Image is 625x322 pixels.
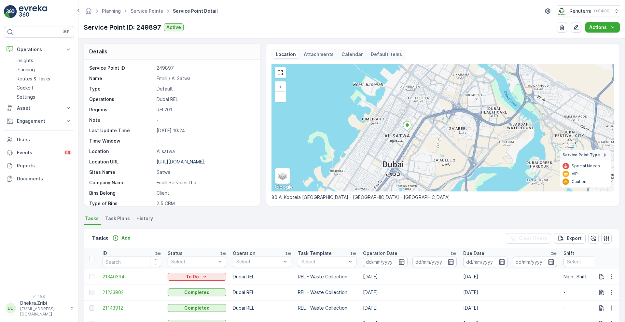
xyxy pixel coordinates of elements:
p: Insights [17,57,33,64]
p: ⌘B [63,29,70,35]
p: Completed [184,305,210,311]
p: ID [103,250,107,257]
p: Emrill Services LLc [157,179,254,186]
p: Type of Bins [89,200,154,207]
button: Active [164,23,184,31]
p: Operations [17,46,61,53]
div: Toggle Row Selected [89,305,94,311]
p: Operations [89,96,154,103]
p: Select [171,259,216,265]
a: Users [4,133,74,146]
p: Bins Belong [89,190,154,196]
p: Calendar [341,51,363,58]
a: 21233902 [103,289,161,296]
td: [DATE] [360,300,460,316]
img: logo [4,5,17,18]
td: Dubai REL [229,285,295,300]
a: Open this area in Google Maps (opens a new window) [273,183,295,191]
span: 21340394 [103,273,161,280]
a: Routes & Tasks [14,74,74,83]
p: 249897 [157,65,254,71]
p: ( +04:00 ) [594,8,611,14]
a: Documents [4,172,74,185]
td: [DATE] [460,285,560,300]
p: Engagement [17,118,61,124]
button: Export [554,233,586,244]
p: Default Items [371,51,402,58]
p: Completed [184,289,210,296]
p: Task Template [298,250,332,257]
img: logo_light-DOdMpM7g.png [19,5,47,18]
p: Operation Date [363,250,397,257]
p: Client [157,190,254,196]
p: Add [121,235,131,241]
td: REL - Waste Collection [295,300,360,316]
p: Default [157,86,254,92]
p: [URL][DOMAIN_NAME].. [157,159,207,164]
p: Al satwa [157,148,254,155]
p: Settings [17,94,35,100]
p: Service Point ID [89,65,154,71]
p: Routes & Tasks [17,76,50,82]
p: Satwa [157,169,254,175]
p: Dhekra.Zribi [20,300,67,306]
p: Renuterra [570,8,591,14]
a: Insights [14,56,74,65]
img: Screenshot_2024-07-26_at_13.33.01.png [557,7,567,15]
p: Reports [17,162,72,169]
input: dd/mm/yyyy [412,257,457,267]
p: VIP [572,171,578,176]
p: Select [301,259,346,265]
a: Planning [102,8,121,14]
button: Renuterra(+04:00) [557,5,620,17]
span: Service Point Type [562,152,600,158]
button: Clear Filters [506,233,551,244]
span: v 1.49.0 [4,295,74,299]
div: Toggle Row Selected [89,274,94,279]
p: Details [89,48,107,55]
p: 2.5 CBM [157,200,254,207]
a: Layers [275,169,290,183]
p: Company Name [89,179,154,186]
p: Note [89,117,154,123]
p: Type [89,86,154,92]
p: [EMAIL_ADDRESS][DOMAIN_NAME] [20,306,67,317]
p: Select [567,259,612,265]
input: dd/mm/yyyy [463,257,508,267]
td: REL - Waste Collection [295,285,360,300]
td: REL - Waste Collection [295,269,360,285]
p: Regions [89,106,154,113]
a: Cockpit [14,83,74,92]
p: [DATE] 10:24 [157,127,254,134]
p: Cockpit [17,85,34,91]
button: To Do [168,273,226,281]
button: Completed [168,288,226,296]
a: Zoom In [275,82,285,92]
p: Operation [233,250,255,257]
p: Export [567,235,582,242]
p: 99 [65,150,70,155]
p: Active [166,24,181,31]
p: Actions [589,24,607,31]
td: Dubai REL [229,300,295,316]
p: Asset [17,105,61,111]
p: Events [17,149,60,156]
a: View Fullscreen [275,68,285,77]
a: 21143912 [103,305,161,311]
span: Service Point Detail [172,8,219,14]
button: Operations [4,43,74,56]
p: Documents [17,175,72,182]
p: Caution [572,179,586,184]
a: Planning [14,65,74,74]
summary: Service Point Type [560,150,611,160]
p: Attachments [304,51,334,58]
span: Tasks [85,215,99,222]
button: DDDhekra.Zribi[EMAIL_ADDRESS][DOMAIN_NAME] [4,300,74,317]
p: 80 Al Kooteia [GEOGRAPHIC_DATA] - [GEOGRAPHIC_DATA] - [GEOGRAPHIC_DATA] [271,194,614,201]
span: + [279,84,282,90]
p: Emrill / Al Satwa [157,75,254,82]
p: Shift [563,250,574,257]
span: Task Plans [105,215,130,222]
